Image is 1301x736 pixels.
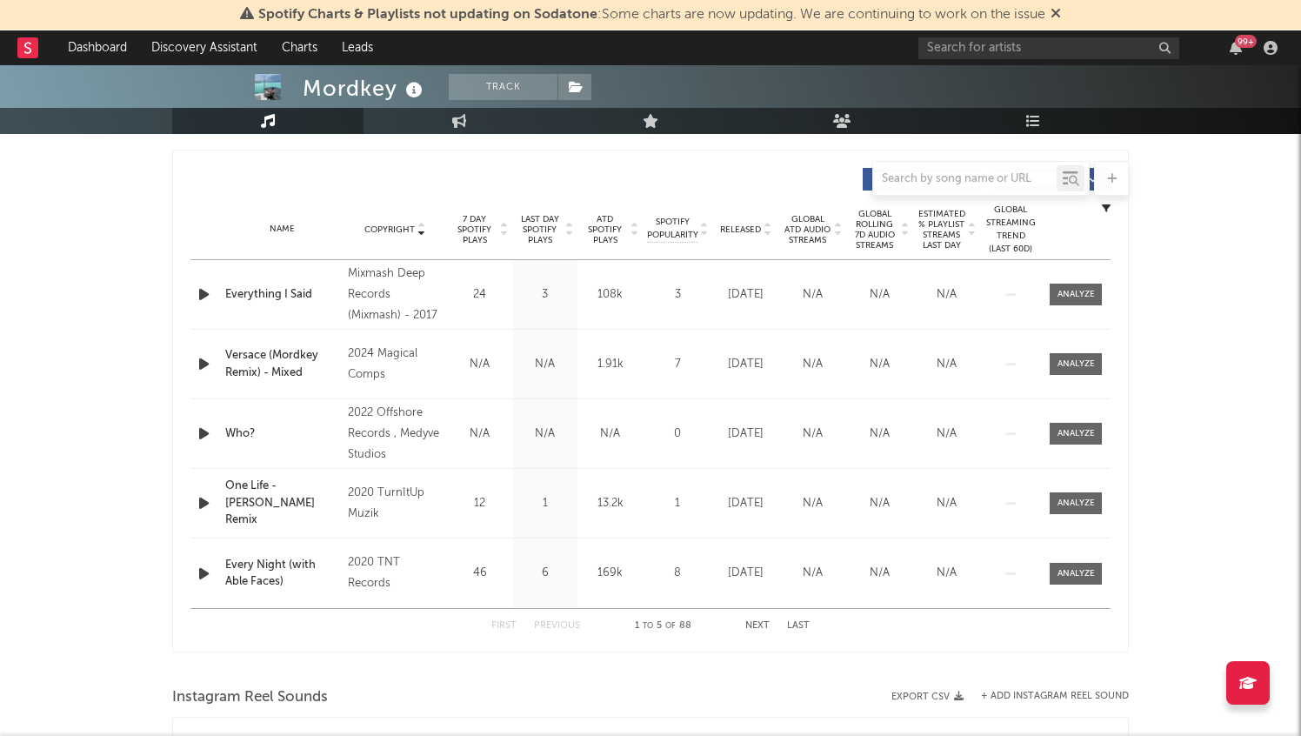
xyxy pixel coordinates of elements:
div: 1.91k [582,356,638,373]
button: Track [449,74,557,100]
div: 6 [517,565,573,582]
div: 108k [582,286,638,304]
a: Who? [225,425,339,443]
div: 2020 TNT Records [348,552,443,594]
div: [DATE] [717,286,775,304]
div: 99 + [1235,35,1257,48]
div: N/A [451,425,508,443]
a: Dashboard [56,30,139,65]
div: + Add Instagram Reel Sound [964,692,1129,701]
span: : Some charts are now updating. We are continuing to work on the issue [258,8,1045,22]
div: N/A [917,286,976,304]
a: Discovery Assistant [139,30,270,65]
div: N/A [517,425,573,443]
span: Estimated % Playlist Streams Last Day [917,209,965,251]
span: Global ATD Audio Streams [784,214,831,245]
span: Copyright [364,224,415,235]
div: [DATE] [717,425,775,443]
button: Next [745,621,770,631]
span: of [665,622,676,630]
input: Search for artists [918,37,1179,59]
div: N/A [917,565,976,582]
div: 169k [582,565,638,582]
button: First [491,621,517,631]
button: Last [787,621,810,631]
button: Export CSV [891,692,964,702]
span: Spotify Charts & Playlists not updating on Sodatone [258,8,597,22]
div: Mordkey [303,74,427,103]
div: 13.2k [582,495,638,512]
span: Dismiss [1051,8,1061,22]
div: N/A [451,356,508,373]
a: One Life - [PERSON_NAME] Remix [225,478,339,529]
div: N/A [517,356,573,373]
div: [DATE] [717,356,775,373]
span: 7 Day Spotify Plays [451,214,497,245]
div: N/A [851,286,909,304]
div: 0 [647,425,708,443]
span: Last Day Spotify Plays [517,214,563,245]
div: 2020 TurnItUp Muzik [348,483,443,525]
div: 3 [517,286,573,304]
span: Instagram Reel Sounds [172,687,328,708]
button: 99+ [1230,41,1242,55]
span: Global Rolling 7D Audio Streams [851,209,898,251]
div: Name [225,223,339,236]
div: N/A [851,356,909,373]
div: N/A [917,425,976,443]
div: 1 [647,495,708,512]
input: Search by song name or URL [873,172,1057,186]
div: 1 5 88 [615,616,711,637]
div: N/A [784,356,842,373]
div: [DATE] [717,495,775,512]
div: N/A [582,425,638,443]
div: 2022 Offshore Records , Medyve Studios [348,403,443,465]
a: Charts [270,30,330,65]
div: Mixmash Deep Records (Mixmash) - 2017 [348,264,443,326]
span: Spotify Popularity [647,216,698,242]
div: N/A [784,425,842,443]
div: N/A [917,495,976,512]
div: 2024 Magical Comps [348,344,443,385]
div: 3 [647,286,708,304]
a: Every Night (with Able Faces) [225,557,339,591]
div: N/A [784,286,842,304]
a: Versace (Mordkey Remix) - Mixed [225,347,339,381]
div: N/A [851,495,909,512]
div: N/A [784,565,842,582]
div: 8 [647,565,708,582]
button: + Add Instagram Reel Sound [981,692,1129,701]
div: 7 [647,356,708,373]
div: 1 [517,495,573,512]
a: Leads [330,30,385,65]
div: N/A [917,356,976,373]
div: 12 [451,495,508,512]
div: 46 [451,565,508,582]
div: N/A [784,495,842,512]
div: 24 [451,286,508,304]
div: Global Streaming Trend (Last 60D) [984,204,1037,256]
a: Everything I Said [225,286,339,304]
div: N/A [851,565,909,582]
span: ATD Spotify Plays [582,214,628,245]
span: to [643,622,653,630]
div: N/A [851,425,909,443]
div: [DATE] [717,565,775,582]
button: Previous [534,621,580,631]
span: Released [720,224,761,235]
